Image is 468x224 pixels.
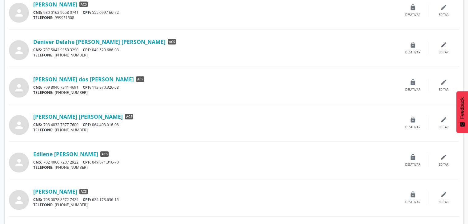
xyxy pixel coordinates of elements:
div: Editar [439,88,449,92]
i: edit [440,191,447,198]
div: [PHONE_NUMBER] [33,127,398,133]
span: TELEFONE: [33,52,54,58]
span: ACS [136,76,144,82]
i: person [14,82,25,93]
i: lock [410,41,416,48]
div: Desativar [405,13,420,17]
i: person [14,195,25,206]
i: person [14,45,25,56]
div: [PHONE_NUMBER] [33,202,398,207]
a: [PERSON_NAME] [33,1,77,8]
span: CNS: [33,122,42,127]
span: CNS: [33,85,42,90]
i: lock [410,4,416,11]
a: Edilene [PERSON_NAME] [33,151,98,157]
div: Desativar [405,50,420,55]
span: ACS [125,114,133,119]
i: edit [440,79,447,86]
i: edit [440,41,447,48]
i: person [14,120,25,131]
a: [PERSON_NAME] [PERSON_NAME] [33,113,123,120]
span: Feedback [459,97,465,119]
div: [PHONE_NUMBER] [33,90,398,95]
span: CPF: [83,85,91,90]
span: TELEFONE: [33,90,54,95]
div: 703 4032 7377 7600 064.403.016-08 [33,122,398,127]
div: Desativar [405,88,420,92]
div: 999951508 [33,15,398,20]
span: TELEFONE: [33,15,54,20]
i: lock [410,154,416,160]
div: [PHONE_NUMBER] [33,52,398,58]
i: edit [440,154,447,160]
a: [PERSON_NAME] dos [PERSON_NAME] [33,76,134,83]
i: lock [410,191,416,198]
a: Deniver Delahe [PERSON_NAME] [PERSON_NAME] [33,38,166,45]
button: Feedback - Mostrar pesquisa [456,91,468,133]
span: TELEFONE: [33,202,54,207]
div: 708 0078 8572 7424 624.173.636-15 [33,197,398,202]
div: [PHONE_NUMBER] [33,165,398,170]
span: ACS [168,39,176,44]
div: 707 5042 9350 3290 040.529.686-03 [33,47,398,52]
span: CPF: [83,197,91,202]
i: lock [410,79,416,86]
span: CPF: [83,47,91,52]
div: Desativar [405,125,420,129]
span: CNS: [33,197,42,202]
div: Editar [439,50,449,55]
div: Editar [439,13,449,17]
div: 709 8040 7341 4691 113.870.326-58 [33,85,398,90]
span: TELEFONE: [33,165,54,170]
i: lock [410,116,416,123]
span: CPF: [83,10,91,15]
div: Desativar [405,200,420,204]
div: Editar [439,125,449,129]
span: ACS [79,189,88,194]
span: CPF: [83,122,91,127]
div: 702 4060 7207 2922 049.671.316-70 [33,160,398,165]
span: CPF: [83,160,91,165]
span: CNS: [33,47,42,52]
span: ACS [100,151,109,157]
span: CNS: [33,10,42,15]
i: edit [440,116,447,123]
span: ACS [79,2,88,7]
div: Editar [439,200,449,204]
span: CNS: [33,160,42,165]
div: Editar [439,163,449,167]
a: [PERSON_NAME] [33,188,77,195]
span: TELEFONE: [33,127,54,133]
i: person [14,157,25,168]
i: edit [440,4,447,11]
div: 980 0162 9658 0741 555.099.166-72 [33,10,398,15]
i: person [14,7,25,18]
div: Desativar [405,163,420,167]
